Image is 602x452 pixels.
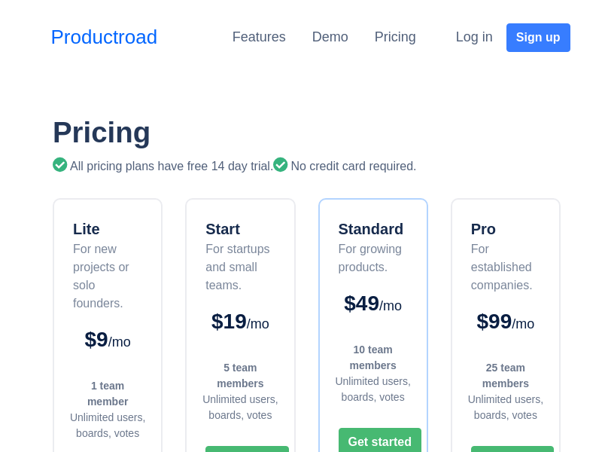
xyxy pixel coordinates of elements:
[339,240,412,276] div: For growing products.
[233,29,286,44] a: Features
[205,240,278,295] div: For startups and small teams.
[471,240,544,295] div: For established companies.
[506,23,570,52] button: Sign up
[53,157,561,176] div: All pricing plans have free 14 day trial. No credit card required.
[379,298,402,313] span: /mo
[69,410,146,441] div: Unlimited users, boards, votes
[73,240,146,313] div: For new projects or solo founders.
[205,218,278,240] div: Start
[217,362,263,389] strong: 5 team members
[87,380,128,408] strong: 1 team member
[471,218,544,240] div: Pro
[53,115,561,150] h1: Pricing
[108,334,131,350] span: /mo
[375,29,416,44] a: Pricing
[247,316,269,331] span: /mo
[512,316,534,331] span: /mo
[202,392,278,423] div: Unlimited users, boards, votes
[51,23,158,52] a: Productroad
[73,218,146,240] div: Lite
[69,324,146,356] div: $9
[335,288,412,319] div: $49
[446,22,503,53] button: Log in
[467,392,544,423] div: Unlimited users, boards, votes
[312,29,348,44] a: Demo
[202,306,278,337] div: $19
[335,374,412,405] div: Unlimited users, boards, votes
[339,218,412,240] div: Standard
[467,306,544,337] div: $99
[482,362,529,389] strong: 25 team members
[349,344,396,371] strong: 10 team members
